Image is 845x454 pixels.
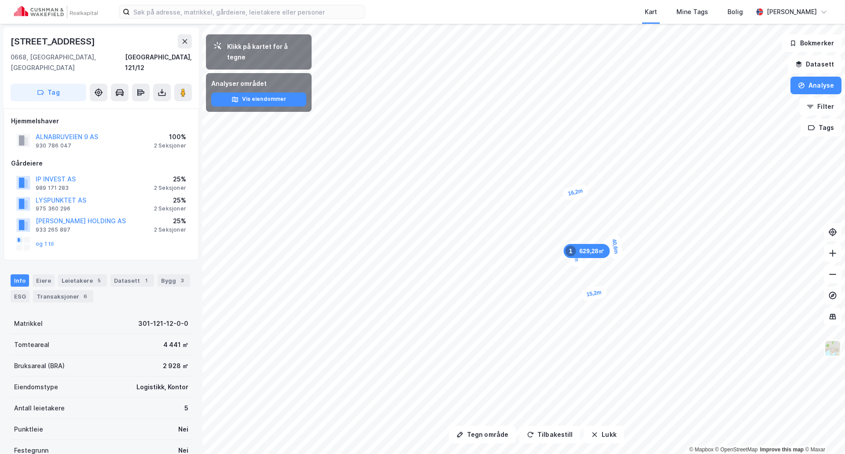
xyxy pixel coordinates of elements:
button: Bokmerker [782,34,841,52]
button: Tags [801,119,841,137]
div: Hjemmelshaver [11,116,191,126]
button: Analyse [790,77,841,94]
img: cushman-wakefield-realkapital-logo.202ea83816669bd177139c58696a8fa1.svg [14,6,98,18]
button: Vis eiendommer [211,92,306,107]
div: 6 [81,292,90,301]
div: 301-121-12-0-0 [138,318,188,329]
button: Datasett [788,55,841,73]
div: 25% [154,195,186,206]
div: 989 171 283 [36,185,69,192]
div: Kart [645,7,657,17]
div: Matrikkel [14,318,43,329]
div: Eiendomstype [14,382,58,392]
div: Bolig [727,7,743,17]
div: 5 [95,276,103,285]
a: Improve this map [760,447,804,453]
div: Kontrollprogram for chat [801,412,845,454]
a: Mapbox [689,447,713,453]
div: [GEOGRAPHIC_DATA], 121/12 [125,52,192,73]
div: Bruksareal (BRA) [14,361,65,371]
div: 5 [184,403,188,413]
div: 2 Seksjoner [154,142,186,149]
div: Transaksjoner [33,290,93,303]
div: Klikk på kartet for å tegne [227,41,305,63]
div: Tomteareal [14,340,49,350]
div: 1 [566,246,576,256]
div: 25% [154,174,186,185]
div: Eiere [33,274,55,287]
div: Leietakere [58,274,107,287]
div: 2 Seksjoner [154,205,186,212]
div: 25% [154,216,186,226]
div: 2 Seksjoner [154,226,186,233]
input: Søk på adresse, matrikkel, gårdeiere, leietakere eller personer [130,5,365,18]
button: Lukk [584,426,624,443]
div: Logistikk, Kontor [136,382,188,392]
div: Info [11,274,29,287]
div: 100% [154,132,186,142]
div: 933 265 897 [36,226,70,233]
div: 3 [178,276,187,285]
div: Map marker [562,183,589,201]
div: Map marker [564,244,610,258]
div: Bygg [158,274,190,287]
div: Punktleie [14,424,43,435]
div: Datasett [110,274,154,287]
div: Map marker [607,233,623,260]
div: Mine Tags [676,7,708,17]
button: Filter [799,98,841,115]
div: 0668, [GEOGRAPHIC_DATA], [GEOGRAPHIC_DATA] [11,52,125,73]
img: Z [824,340,841,357]
div: Gårdeiere [11,158,191,169]
div: Analyser området [211,78,306,89]
div: 1 [142,276,151,285]
div: ESG [11,290,29,303]
div: 4 441 ㎡ [163,340,188,350]
iframe: Chat Widget [801,412,845,454]
div: [STREET_ADDRESS] [11,34,97,48]
div: 975 360 296 [36,205,70,212]
div: [PERSON_NAME] [767,7,817,17]
div: Nei [178,424,188,435]
div: 930 786 047 [36,142,71,149]
button: Tag [11,84,86,101]
div: Antall leietakere [14,403,65,413]
div: 2 928 ㎡ [163,361,188,371]
a: OpenStreetMap [715,447,758,453]
div: 2 Seksjoner [154,185,186,192]
button: Tilbakestill [519,426,580,443]
button: Tegn område [449,426,516,443]
div: Map marker [580,285,608,302]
